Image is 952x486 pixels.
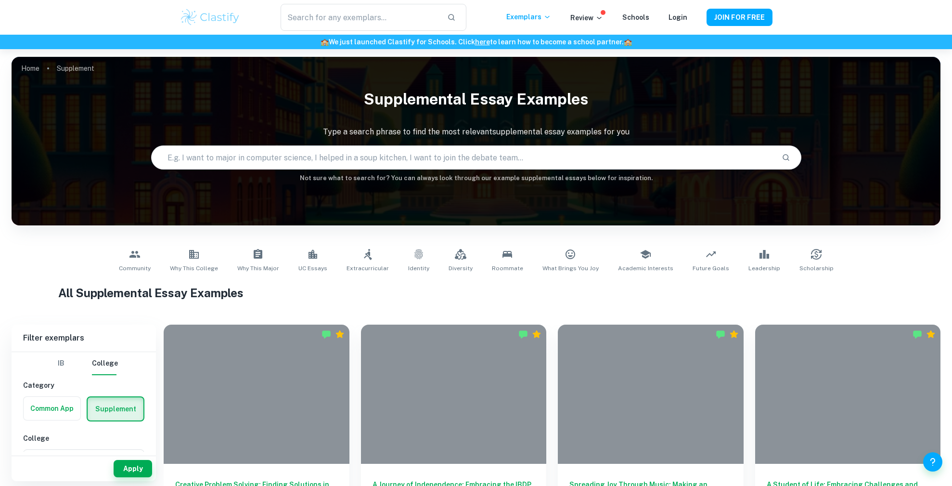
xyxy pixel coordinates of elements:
img: Clastify logo [180,8,241,27]
span: Academic Interests [618,264,673,273]
span: Why This Major [237,264,279,273]
a: Schools [622,13,649,21]
a: Home [21,62,39,75]
p: Review [570,13,603,23]
div: Premium [335,329,345,339]
img: Marked [913,329,922,339]
h6: Filter exemplars [12,325,156,352]
div: Filter type choice [50,352,118,375]
a: here [475,38,490,46]
h6: College [23,433,144,444]
h6: We just launched Clastify for Schools. Click to learn how to become a school partner. [2,37,950,47]
h1: All Supplemental Essay Examples [58,284,894,302]
img: Marked [716,329,725,339]
span: Scholarship [799,264,834,273]
span: Leadership [748,264,780,273]
img: Marked [322,329,331,339]
span: UC Essays [298,264,327,273]
span: 🏫 [624,38,632,46]
span: Roommate [492,264,523,273]
button: Search [778,149,794,166]
span: Identity [408,264,429,273]
p: Type a search phrase to find the most relevant supplemental essay examples for you [12,126,940,138]
button: Common App [24,397,80,420]
button: IB [50,352,73,375]
button: Apply [114,460,152,477]
h1: Supplemental Essay Examples [12,84,940,115]
span: Community [119,264,151,273]
div: Premium [926,329,936,339]
span: Why This College [170,264,218,273]
div: Premium [729,329,739,339]
h6: Category [23,380,144,391]
h6: Not sure what to search for? You can always look through our example supplemental essays below fo... [12,173,940,183]
span: What Brings You Joy [542,264,599,273]
button: JOIN FOR FREE [707,9,772,26]
div: Premium [532,329,541,339]
button: Supplement [88,397,143,420]
button: Help and Feedback [923,452,942,472]
button: College [92,352,118,375]
input: E.g. I want to major in computer science, I helped in a soup kitchen, I want to join the debate t... [152,144,774,171]
span: Extracurricular [347,264,389,273]
img: Marked [518,329,528,339]
span: Future Goals [693,264,729,273]
a: Login [669,13,687,21]
span: 🏫 [321,38,329,46]
input: Search for any exemplars... [281,4,439,31]
span: Diversity [449,264,473,273]
p: Exemplars [506,12,551,22]
p: Supplement [57,63,94,74]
